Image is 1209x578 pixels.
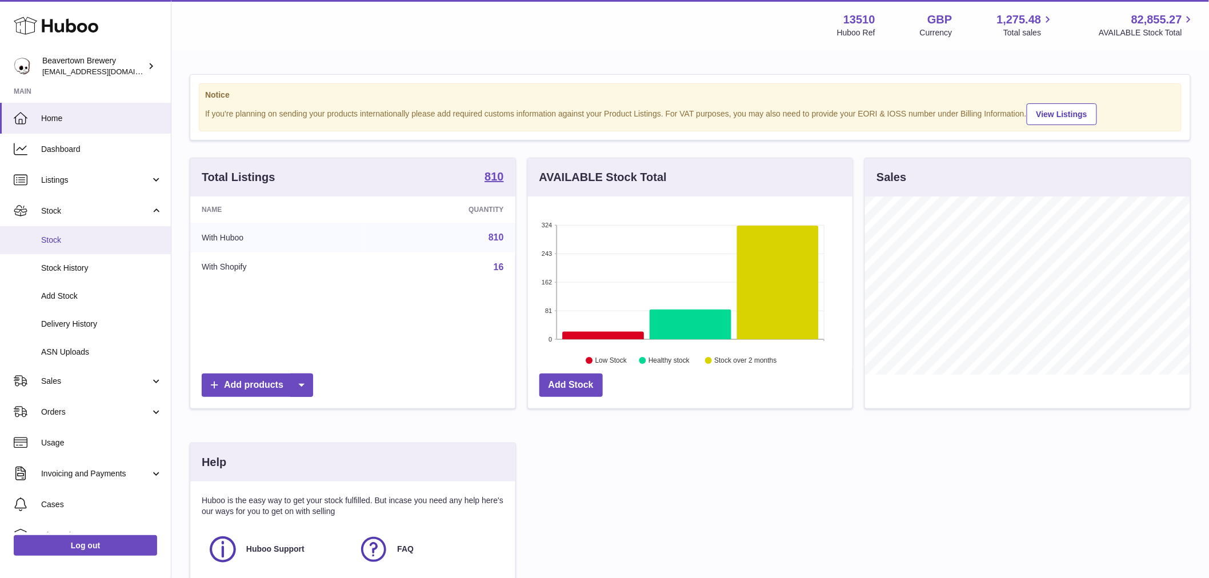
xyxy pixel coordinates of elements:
a: 810 [489,232,504,242]
span: 1,275.48 [997,12,1042,27]
text: 0 [549,336,552,343]
text: 243 [542,250,552,257]
span: 82,855.27 [1131,12,1182,27]
span: Channels [41,530,162,541]
span: AVAILABLE Stock Total [1099,27,1195,38]
span: Stock [41,235,162,246]
strong: 13510 [843,12,875,27]
text: Stock over 2 months [714,357,776,365]
div: If you're planning on sending your products internationally please add required customs informati... [205,102,1175,125]
h3: Help [202,455,226,470]
span: Cases [41,499,162,510]
a: 1,275.48 Total sales [997,12,1055,38]
text: Healthy stock [648,357,690,365]
span: Add Stock [41,291,162,302]
span: Home [41,113,162,124]
strong: GBP [927,12,952,27]
a: Add Stock [539,374,603,397]
a: Log out [14,535,157,556]
h3: Sales [876,170,906,185]
strong: Notice [205,90,1175,101]
a: 16 [494,262,504,272]
text: 81 [545,307,552,314]
span: Delivery History [41,319,162,330]
img: aoife@beavertownbrewery.co.uk [14,58,31,75]
div: Beavertown Brewery [42,55,145,77]
div: Huboo Ref [837,27,875,38]
td: With Huboo [190,223,366,252]
h3: Total Listings [202,170,275,185]
text: Low Stock [595,357,627,365]
text: 162 [542,279,552,286]
strong: 810 [485,171,503,182]
h3: AVAILABLE Stock Total [539,170,667,185]
span: Total sales [1003,27,1054,38]
span: Invoicing and Payments [41,468,150,479]
span: Dashboard [41,144,162,155]
span: Sales [41,376,150,387]
a: 82,855.27 AVAILABLE Stock Total [1099,12,1195,38]
div: Currency [920,27,952,38]
span: Orders [41,407,150,418]
a: Huboo Support [207,534,347,565]
a: 810 [485,171,503,184]
span: ASN Uploads [41,347,162,358]
p: Huboo is the easy way to get your stock fulfilled. But incase you need any help here's our ways f... [202,495,504,517]
span: Huboo Support [246,544,305,555]
span: Listings [41,175,150,186]
span: Stock [41,206,150,216]
span: FAQ [397,544,414,555]
span: Usage [41,437,162,448]
a: FAQ [358,534,498,565]
text: 324 [542,222,552,228]
td: With Shopify [190,252,366,282]
th: Quantity [366,196,515,223]
span: [EMAIL_ADDRESS][DOMAIN_NAME] [42,67,168,76]
a: Add products [202,374,313,397]
span: Stock History [41,263,162,274]
th: Name [190,196,366,223]
a: View Listings [1027,103,1097,125]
